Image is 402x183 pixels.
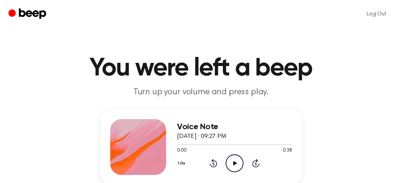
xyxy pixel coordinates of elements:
[283,147,292,154] span: 0:38
[177,147,186,154] span: 0:00
[177,133,226,140] span: [DATE] · 09:27 PM
[8,7,48,21] a: Beep
[67,87,336,98] p: Turn up your volume and press play.
[177,158,188,169] button: 1.0x
[177,122,292,132] h3: Voice Note
[360,6,394,22] a: Log Out
[22,56,380,81] h1: You were left a beep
